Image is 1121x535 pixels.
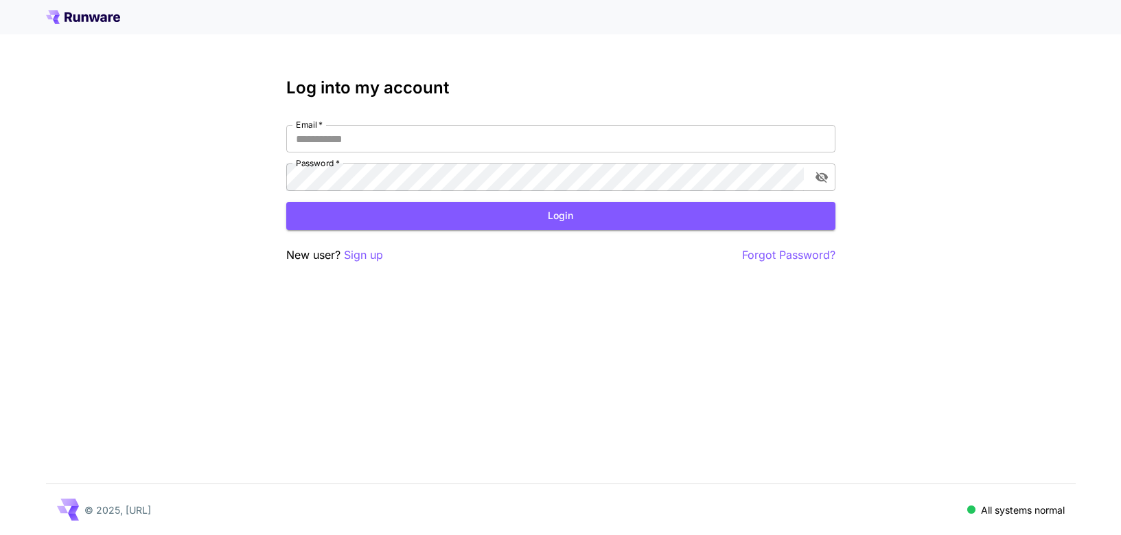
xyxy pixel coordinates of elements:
button: Forgot Password? [742,247,835,264]
label: Password [296,157,340,169]
p: All systems normal [981,503,1065,517]
p: © 2025, [URL] [84,503,151,517]
button: toggle password visibility [809,165,834,190]
p: New user? [286,247,383,264]
button: Sign up [344,247,383,264]
button: Login [286,202,835,230]
h3: Log into my account [286,78,835,98]
label: Email [296,119,323,130]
